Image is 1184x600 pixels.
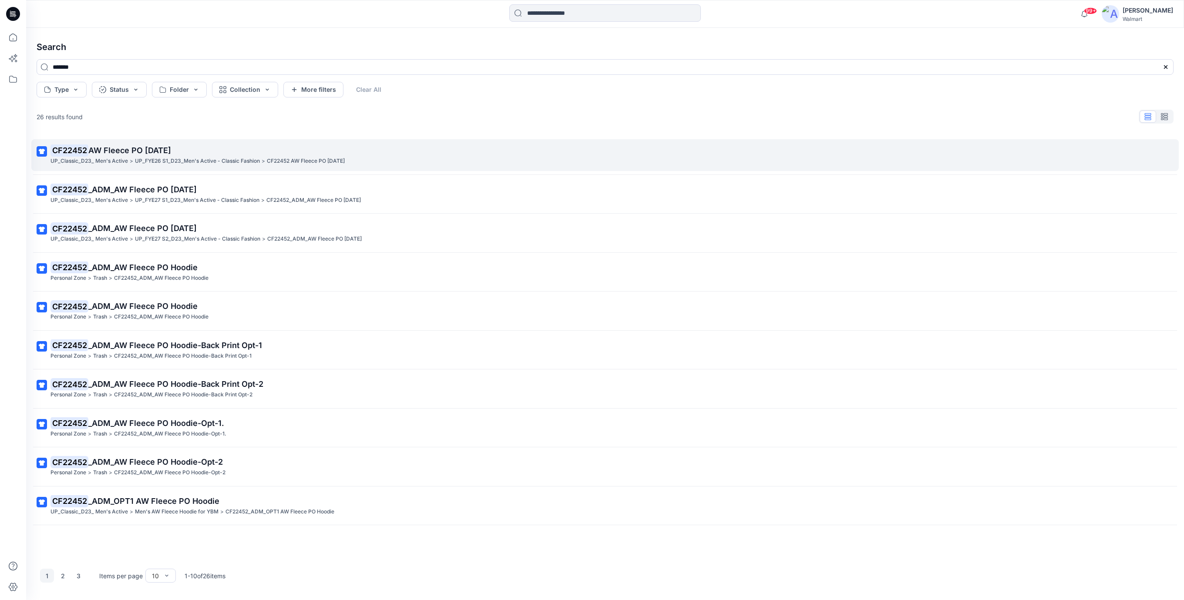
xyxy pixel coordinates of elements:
a: CF22452_ADM_AW Fleece PO Hoodie-Back Print Opt-2Personal Zone>Trash>CF22452_ADM_AW Fleece PO Hood... [31,373,1179,405]
button: Collection [212,82,278,97]
p: > [88,352,91,361]
p: Trash [93,390,107,399]
h4: Search [30,35,1181,59]
a: CF22452_ADM_AW Fleece PO Hoodie-Back Print Opt-1Personal Zone>Trash>CF22452_ADM_AW Fleece PO Hood... [31,334,1179,366]
p: > [88,429,91,439]
p: CF22452_ADM_AW Fleece PO 03OCT24 [267,235,362,244]
span: _ADM_AW Fleece PO [DATE] [88,224,197,233]
p: CF22452_ADM_AW Fleece PO Hoodie-Back Print Opt-2 [114,390,252,399]
button: More filters [283,82,343,97]
p: > [130,235,133,244]
a: CF22452_ADM_AW Fleece PO Hoodie-Opt-1.Personal Zone>Trash>CF22452_ADM_AW Fleece PO Hoodie-Opt-1. [31,412,1179,444]
span: _ADM_OPT1 AW Fleece PO Hoodie [88,496,219,506]
span: 99+ [1084,7,1097,14]
p: CF22452 AW Fleece PO 01MAY24 [267,157,345,166]
p: > [261,196,265,205]
p: > [109,468,112,477]
span: _ADM_AW Fleece PO Hoodie [88,302,198,311]
mark: CF22452 [50,144,88,156]
span: _ADM_AW Fleece PO Hoodie-Back Print Opt-2 [88,379,263,389]
p: > [88,468,91,477]
mark: CF22452 [50,183,88,195]
button: 1 [40,569,54,583]
mark: CF22452 [50,456,88,468]
div: 10 [152,571,159,580]
mark: CF22452 [50,261,88,273]
p: Trash [93,468,107,477]
mark: CF22452 [50,300,88,312]
a: CF22452_ADM_AW Fleece PO Hoodie-Opt-2Personal Zone>Trash>CF22452_ADM_AW Fleece PO Hoodie-Opt-2 [31,451,1179,483]
mark: CF22452 [50,495,88,507]
p: > [109,274,112,283]
a: CF22452AW Fleece PO [DATE]UP_Classic_D23_ Men's Active>UP_FYE26 S1_D23_Men's Active - Classic Fas... [31,139,1179,171]
p: Personal Zone [50,352,86,361]
div: Walmart [1123,16,1173,22]
p: > [130,196,133,205]
p: > [88,312,91,322]
p: Personal Zone [50,312,86,322]
span: _ADM_AW Fleece PO Hoodie-Opt-1. [88,419,224,428]
p: > [109,352,112,361]
span: _ADM_AW Fleece PO Hoodie [88,263,198,272]
mark: CF22452 [50,417,88,429]
p: UP_FYE27 S1_D23_Men's Active - Classic Fashion [135,196,259,205]
div: [PERSON_NAME] [1123,5,1173,16]
span: AW Fleece PO [DATE] [88,146,171,155]
button: 3 [71,569,85,583]
p: 1 - 10 of 26 items [185,571,225,580]
p: Trash [93,274,107,283]
a: CF22452_ADM_AW Fleece PO HoodiePersonal Zone>Trash>CF22452_ADM_AW Fleece PO Hoodie [31,295,1179,327]
span: _ADM_AW Fleece PO [DATE] [88,185,197,194]
p: Personal Zone [50,390,86,399]
p: UP_FYE27 S2_D23_Men's Active - Classic Fashion [135,235,260,244]
p: > [130,157,133,166]
mark: CF22452 [50,339,88,351]
p: Trash [93,352,107,361]
p: Personal Zone [50,429,86,439]
a: CF22452_ADM_OPT1 AW Fleece PO HoodieUP_Classic_D23_ Men's Active>Men's AW Fleece Hoodie for YBM>C... [31,490,1179,522]
a: CF22452_ADM_AW Fleece PO [DATE]UP_Classic_D23_ Men's Active>UP_FYE27 S2_D23_Men's Active - Classi... [31,217,1179,249]
p: Items per page [99,571,143,580]
p: > [88,390,91,399]
p: > [262,157,265,166]
mark: CF22452 [50,378,88,390]
p: CF22452_ADM_AW Fleece PO Hoodie-Back Print Opt-1 [114,352,252,361]
p: CF22452_ADM_AW Fleece PO Hoodie [114,274,209,283]
p: CF22452_ADM_AW Fleece PO 03OCT24 [266,196,361,205]
p: UP_Classic_D23_ Men's Active [50,196,128,205]
a: CF22452_ADM_AW Fleece PO [DATE]UP_Classic_D23_ Men's Active>UP_FYE27 S1_D23_Men's Active - Classi... [31,178,1179,210]
p: Trash [93,312,107,322]
p: > [262,235,266,244]
button: Type [37,82,87,97]
mark: CF22452 [50,222,88,235]
button: 2 [56,569,70,583]
p: CF22452_ADM_AW Fleece PO Hoodie-Opt-2 [114,468,225,477]
p: UP_FYE26 S1_D23_Men's Active - Classic Fashion [135,157,260,166]
p: CF22452_ADM_AW Fleece PO Hoodie [114,312,209,322]
p: > [88,274,91,283]
a: CF22452_ADM_AW Fleece PO HoodiePersonal Zone>Trash>CF22452_ADM_AW Fleece PO Hoodie [31,256,1179,288]
p: > [130,507,133,516]
p: Personal Zone [50,468,86,477]
button: Folder [152,82,207,97]
p: CF22452_ADM_OPT1 AW Fleece PO Hoodie [225,507,334,516]
span: _ADM_AW Fleece PO Hoodie-Back Print Opt-1 [88,341,262,350]
p: > [220,507,224,516]
p: Personal Zone [50,274,86,283]
p: UP_Classic_D23_ Men's Active [50,157,128,166]
p: CF22452_ADM_AW Fleece PO Hoodie-Opt-1. [114,429,226,439]
p: Trash [93,429,107,439]
p: UP_Classic_D23_ Men's Active [50,235,128,244]
p: UP_Classic_D23_ Men's Active [50,507,128,516]
p: > [109,429,112,439]
p: > [109,390,112,399]
p: > [109,312,112,322]
p: 26 results found [37,112,83,121]
span: _ADM_AW Fleece PO Hoodie-Opt-2 [88,457,223,466]
p: Men's AW Fleece Hoodie for YBM [135,507,219,516]
img: avatar [1102,5,1119,23]
button: Status [92,82,147,97]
